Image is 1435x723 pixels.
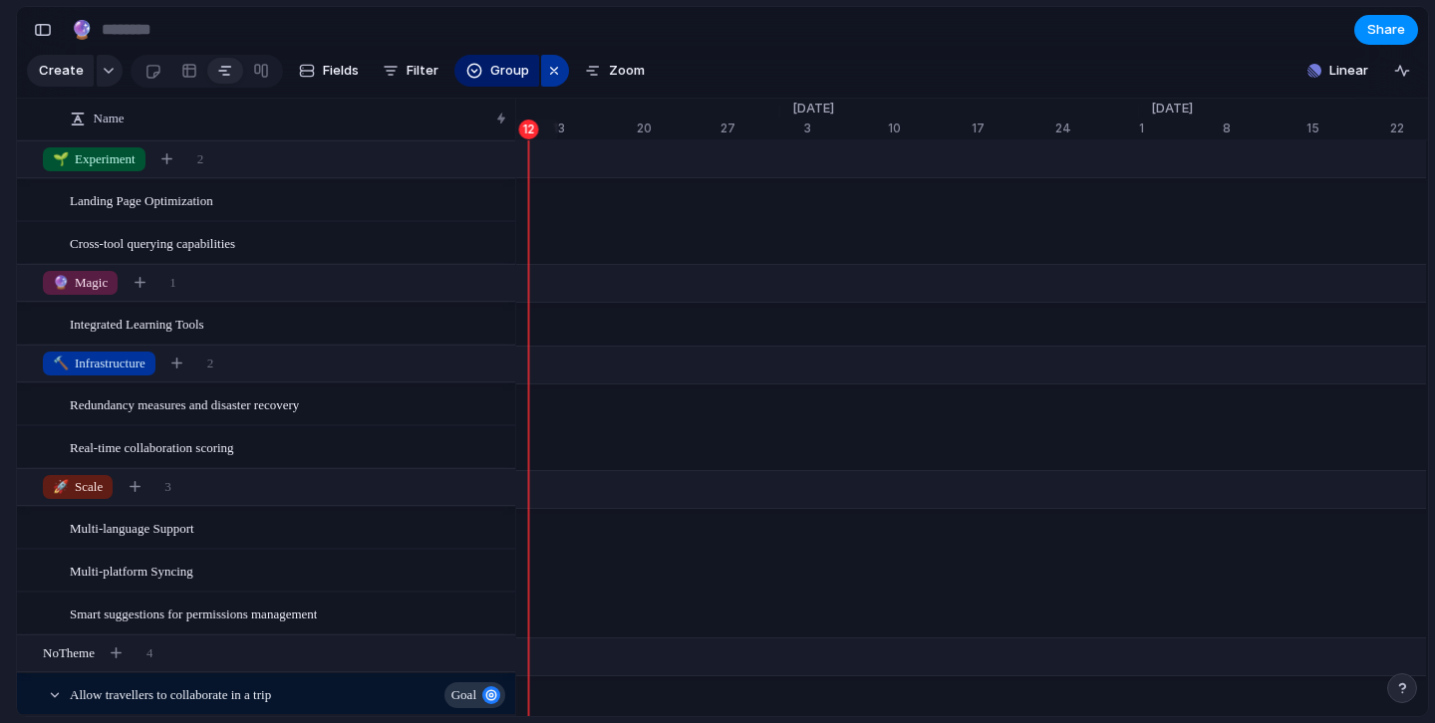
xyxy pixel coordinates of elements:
span: [DATE] [1139,99,1205,119]
span: Redundancy measures and disaster recovery [70,392,299,415]
span: Infrastructure [53,354,145,373]
button: Zoom [577,55,653,87]
span: Magic [53,273,108,293]
span: 🌱 [53,151,69,166]
span: 🔮 [53,275,69,290]
button: Create [27,55,94,87]
div: 27 [720,120,780,137]
div: 17 [972,120,1055,137]
span: Zoom [609,61,645,81]
button: Share [1354,15,1418,45]
span: 2 [207,354,214,373]
span: 1 [169,273,176,293]
span: No Theme [43,643,95,663]
span: Landing Page Optimization [70,188,213,211]
span: Real-time collaboration scoring [70,435,234,458]
span: [DATE] [780,99,846,119]
span: Multi-platform Syncing [70,559,193,582]
div: 3 [804,120,888,137]
div: 8 [1223,120,1306,137]
span: Experiment [53,149,136,169]
span: Multi-language Support [70,516,194,539]
span: Filter [407,61,438,81]
div: 10 [888,120,972,137]
div: 13 [553,120,637,137]
span: 3 [164,477,171,497]
span: 🔨 [53,356,69,370]
button: goal [444,682,505,708]
span: 2 [197,149,204,169]
span: Cross-tool querying capabilities [70,231,235,254]
button: Filter [375,55,446,87]
span: Share [1367,20,1405,40]
button: 🔮 [66,14,98,46]
span: Smart suggestions for permissions management [70,602,317,624]
span: Allow travellers to collaborate in a trip [70,682,271,705]
div: 20 [637,120,720,137]
button: Group [454,55,539,87]
span: Create [39,61,84,81]
div: 🔮 [71,16,93,43]
span: 4 [146,643,153,663]
span: Scale [53,477,103,497]
div: 15 [1306,120,1390,137]
span: 🚀 [53,479,69,494]
button: Linear [1299,56,1376,86]
div: 1 [1139,120,1223,137]
span: goal [451,681,476,709]
span: Linear [1329,61,1368,81]
span: Fields [323,61,359,81]
span: Integrated Learning Tools [70,312,204,335]
div: 24 [1055,120,1139,137]
button: Fields [291,55,367,87]
span: Group [490,61,529,81]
